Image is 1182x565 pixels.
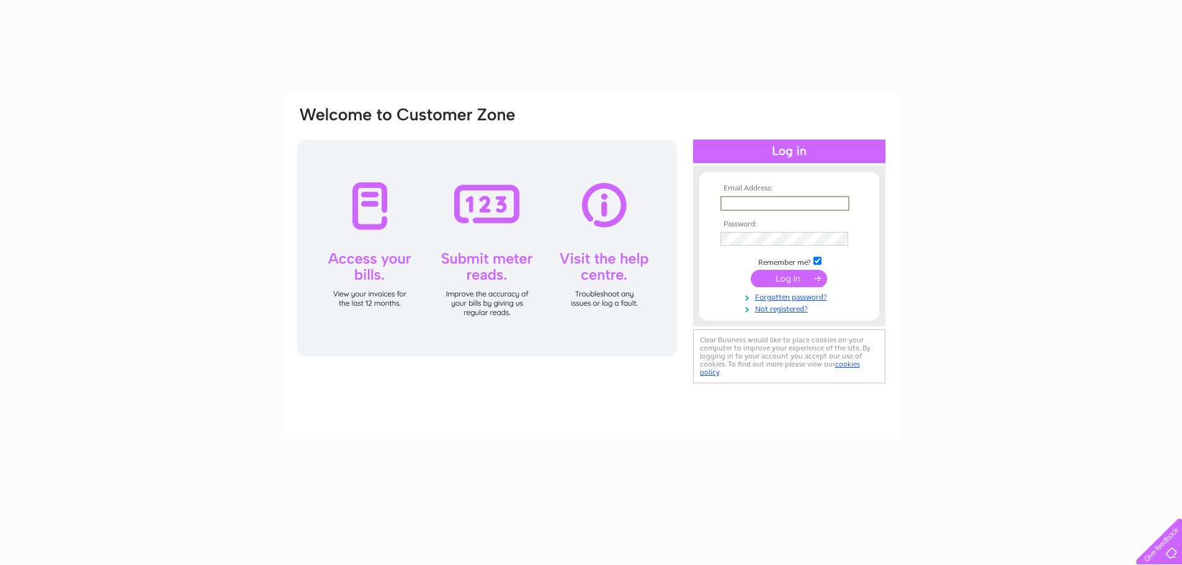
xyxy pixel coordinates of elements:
input: Submit [751,270,827,287]
td: Remember me? [717,255,861,267]
a: cookies policy [700,360,860,376]
th: Email Address: [717,184,861,193]
th: Password: [717,220,861,229]
div: Clear Business would like to place cookies on your computer to improve your experience of the sit... [693,329,885,383]
a: Forgotten password? [720,290,861,302]
a: Not registered? [720,302,861,314]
